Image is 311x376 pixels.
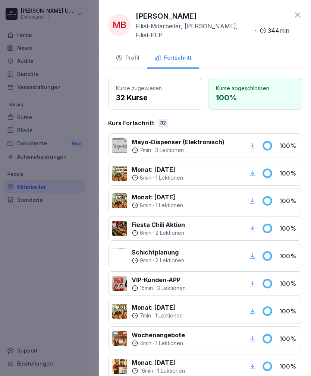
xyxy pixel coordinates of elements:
p: 3 Lektionen [157,284,186,292]
div: 32 [158,119,168,127]
p: 100 % [279,141,298,150]
p: VIP-Kunden-APP [132,275,186,284]
p: 1 Lektionen [155,312,183,319]
p: [PERSON_NAME] [136,10,197,22]
p: 7 min [140,146,151,154]
p: Monat: [DATE] [132,193,183,202]
div: Fortschritt [154,54,192,62]
p: Kurse zugewiesen [116,84,194,92]
p: Filial-Mitarbeiter, [PERSON_NAME], Filial-PEP [136,22,252,40]
p: 100 % [279,279,298,288]
p: 7 min [140,312,151,319]
p: 100 % [279,334,298,343]
p: Monat: [DATE] [132,358,185,367]
p: 2 Lektionen [155,229,184,237]
p: Schichtplanung [132,248,184,257]
div: Profil [116,54,139,62]
p: Monat: [DATE] [132,165,183,174]
p: Kurs Fortschritt [108,119,154,127]
p: 16 min [140,367,153,375]
div: · [132,229,185,237]
p: Fiesta Chili Aktion [132,220,185,229]
p: 15 min [140,284,153,292]
button: Fortschritt [147,48,199,69]
div: · [132,146,224,154]
div: · [136,22,289,40]
p: 32 Kurse [116,92,194,103]
div: MB [108,14,131,36]
div: · [132,339,185,347]
div: · [132,202,183,209]
button: Profil [108,48,147,69]
div: · [132,257,184,264]
p: 3 Lektionen [155,146,184,154]
p: 100 % [279,307,298,316]
p: 9 min [140,257,151,264]
p: 100 % [279,224,298,233]
p: 1 Lektionen [155,202,183,209]
p: 8 min [140,202,151,209]
div: · [132,284,186,292]
p: Wochenangebote [132,331,185,339]
p: 1 Lektionen [155,174,183,181]
div: · [132,312,183,319]
div: · [132,174,183,181]
p: 1 Lektionen [157,367,185,375]
p: 100 % [279,252,298,260]
p: 6 min [140,229,151,237]
p: 100 % [279,362,298,371]
p: 1 Lektionen [155,339,183,347]
p: Mayo-Dispenser (Elektronisch) [132,138,224,146]
div: · [132,367,185,375]
p: 100 % [216,92,294,103]
p: 4 min [140,339,151,347]
p: 100 % [279,196,298,205]
p: 8 min [140,174,151,181]
p: Monat: [DATE] [132,303,183,312]
p: 2 Lektionen [155,257,184,264]
p: 344 min [268,26,289,35]
p: 100 % [279,169,298,178]
p: Kurse abgeschlossen [216,84,294,92]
